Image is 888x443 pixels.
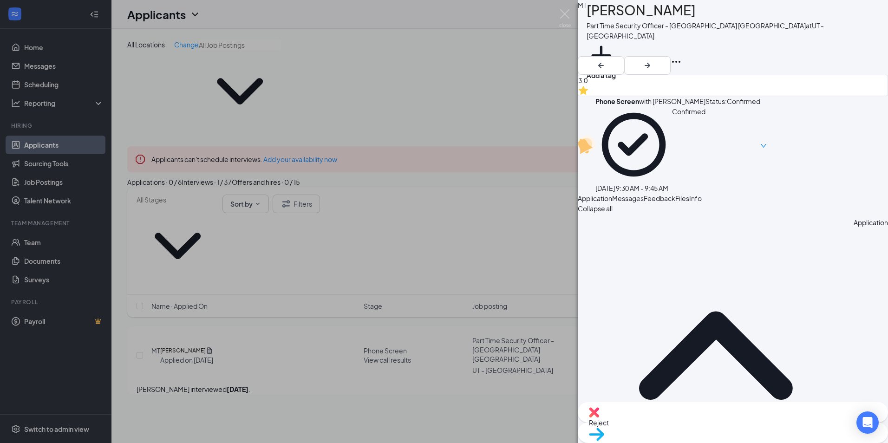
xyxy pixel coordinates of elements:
[644,194,675,202] span: Feedback
[587,41,616,80] button: PlusAdd a tag
[689,194,702,202] span: Info
[642,60,653,71] svg: ArrowRight
[595,106,672,183] svg: CheckmarkCircle
[727,96,760,193] span: Confirmed
[760,97,767,194] span: down
[672,106,705,183] span: Confirmed
[578,56,624,75] button: ArrowLeftNew
[589,417,877,428] span: Reject
[595,96,705,106] div: with [PERSON_NAME]
[578,194,612,202] span: Application
[671,56,682,67] svg: Ellipses
[578,203,888,214] span: Collapse all
[612,194,644,202] span: Messages
[856,411,879,434] div: Open Intercom Messenger
[587,20,888,41] div: Part Time Security Officer - [GEOGRAPHIC_DATA] [GEOGRAPHIC_DATA] at UT - [GEOGRAPHIC_DATA]
[624,56,671,75] button: ArrowRight
[587,41,616,70] svg: Plus
[595,60,607,71] svg: ArrowLeftNew
[675,194,689,202] span: Files
[578,75,888,85] span: 3.0
[705,96,727,193] div: Status :
[595,97,639,105] b: Phone Screen
[595,183,705,193] div: [DATE] 9:30 AM - 9:45 AM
